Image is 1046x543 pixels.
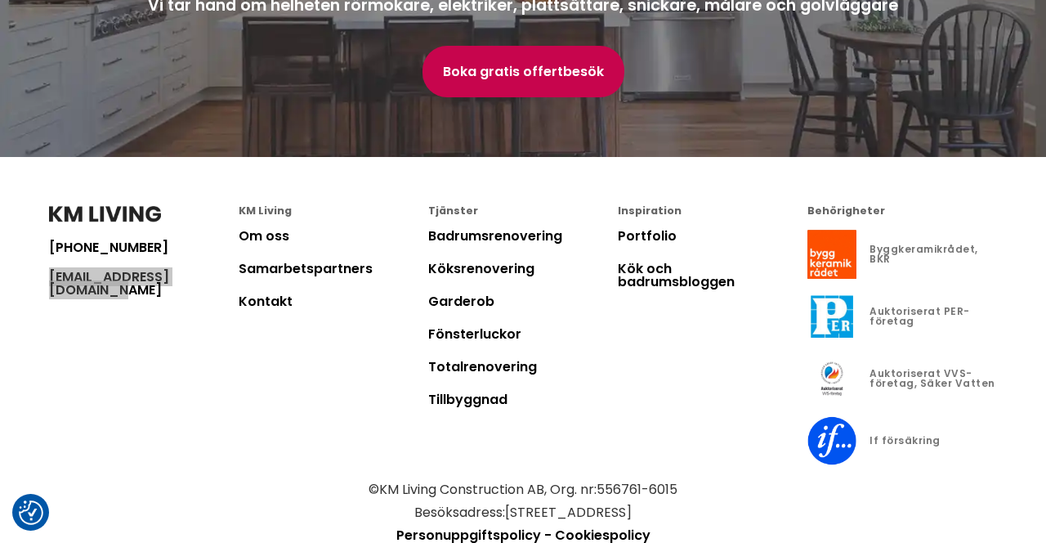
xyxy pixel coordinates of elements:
a: [PHONE_NUMBER] [49,241,239,254]
a: Fönsterluckor [428,325,521,343]
div: Inspiration [618,206,807,217]
a: Kök och badrumsbloggen [618,259,735,291]
p: © KM Living Construction AB , Org. nr: 556761-6015 Besöksadress: [STREET_ADDRESS] [49,478,997,524]
img: Byggkeramikrådet, BKR [807,230,856,279]
img: KM Living [49,206,161,222]
div: If försäkring [869,436,941,446]
div: Behörigheter [807,206,997,217]
div: Auktoriserat PER-företag [869,307,997,326]
div: Tjänster [428,206,618,217]
a: Tillbyggnad [428,390,507,409]
a: Portfolio [618,227,677,245]
a: Totalrenovering [428,357,537,376]
div: Auktoriserat VVS-företag, Säker Vatten [869,369,997,388]
img: If försäkring [807,416,856,465]
a: Badrumsrenovering [428,227,562,245]
a: Kontakt [239,292,293,311]
img: Revisit consent button [19,500,43,525]
button: Samtyckesinställningar [19,500,43,525]
img: Auktoriserat PER-företag [807,292,856,341]
div: KM Living [239,206,428,217]
img: Auktoriserat VVS-företag, Säker Vatten [807,354,856,403]
a: [EMAIL_ADDRESS][DOMAIN_NAME] [49,271,239,297]
a: Köksrenovering [428,259,534,278]
a: Boka gratis offertbesök [422,46,624,97]
a: Om oss [239,227,289,245]
a: Samarbetspartners [239,259,373,278]
a: Garderob [428,292,494,311]
div: Byggkeramikrådet, BKR [869,245,997,264]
